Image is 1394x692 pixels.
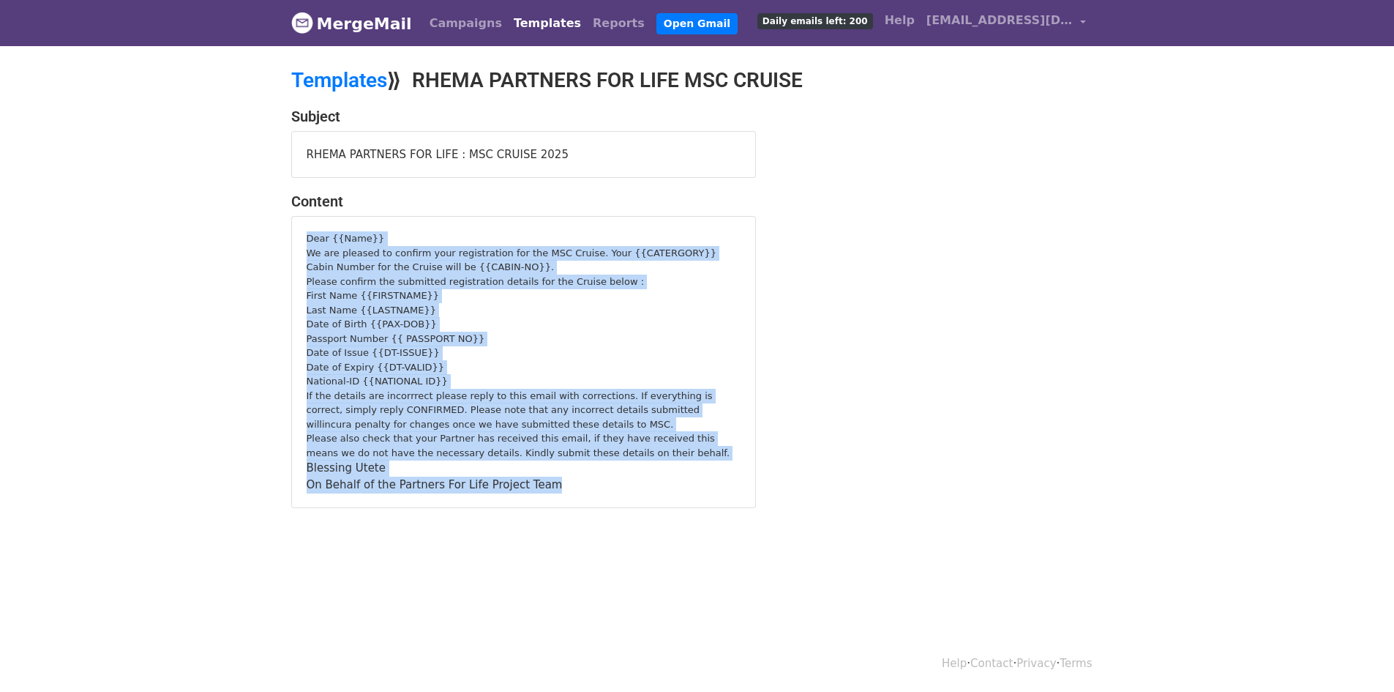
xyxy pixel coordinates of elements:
a: Reports [587,9,651,38]
span: incur [322,419,346,430]
h4: Content [291,193,756,210]
div: Blessing Utete [307,460,741,477]
iframe: Chat Widget [1321,622,1394,692]
div: Please confirm the submitted registration details for the Cruise below : [307,275,741,289]
div: Date of Birth {{PAX-DOB}} [307,317,741,332]
div: First Name {{FIRSTNAME}} [307,289,741,303]
a: Templates [291,68,387,92]
a: Privacy [1016,657,1056,670]
div: Last Name {{LASTNAME}} [307,303,741,318]
a: [EMAIL_ADDRESS][DOMAIN_NAME] [921,6,1092,40]
div: On Behalf of the Partners For Life Project Team [307,477,741,494]
a: Templates [508,9,587,38]
span: Daily emails left: 200 [757,13,873,29]
div: Please also check that your Partner has received this email, if they have received this means we ... [307,431,741,460]
div: Passport Number {{ PASSPORT NO}} [307,332,741,346]
div: Date of Expiry {{DT-VALID}} [307,360,741,375]
a: Campaigns [424,9,508,38]
span: [EMAIL_ADDRESS][DOMAIN_NAME] [926,12,1073,29]
div: We are pleased to confirm your registration for the MSC Cruise. Your {{CATERGORY}} Cabin Number f... [307,246,741,275]
img: MergeMail logo [291,12,313,34]
a: MergeMail [291,8,412,39]
a: Daily emails left: 200 [752,6,879,35]
div: National-ID {{NATIONAL ID}} [307,374,741,389]
div: RHEMA PARTNERS FOR LIFE : MSC CRUISE 2025 [292,132,755,178]
div: Date of Issue {{DT-ISSUE}} [307,346,741,360]
a: Help [879,6,921,35]
a: Terms [1060,657,1092,670]
h2: ⟫ RHEMA PARTNERS FOR LIFE MSC CRUISE [291,68,825,93]
div: If the details are incorrrect please reply to this email with corrections. If everything is corre... [307,389,741,432]
a: Help [942,657,967,670]
a: Open Gmail [656,13,738,34]
div: Dear {{Name}} [307,231,741,246]
a: Contact [970,657,1013,670]
h4: Subject [291,108,756,125]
